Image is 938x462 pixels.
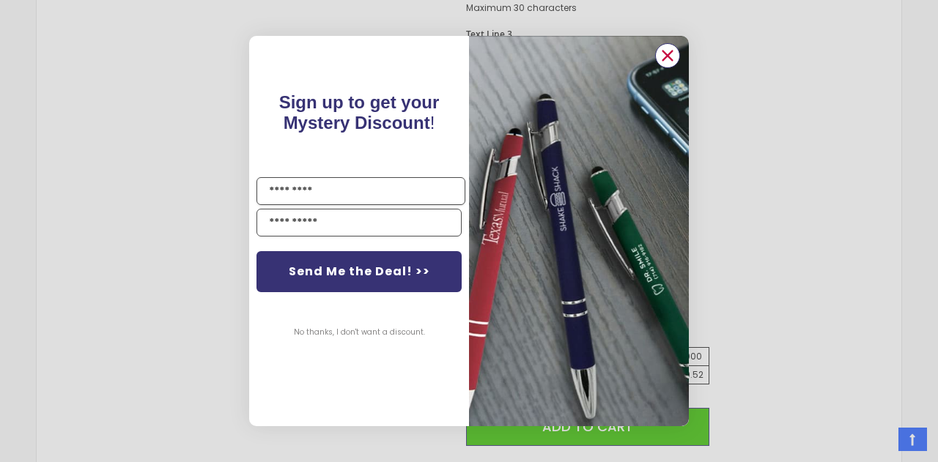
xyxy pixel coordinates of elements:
[469,36,689,426] img: pop-up-image
[279,92,440,133] span: !
[655,43,680,68] button: Close dialog
[287,314,432,351] button: No thanks, I don't want a discount.
[279,92,440,133] span: Sign up to get your Mystery Discount
[256,251,462,292] button: Send Me the Deal! >>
